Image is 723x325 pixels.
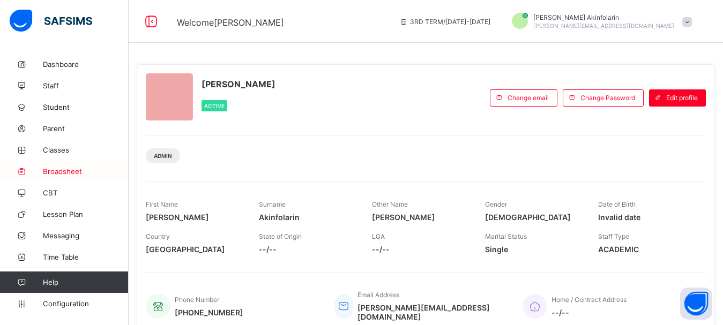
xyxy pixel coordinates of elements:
span: Configuration [43,299,128,308]
span: Help [43,278,128,286]
span: Staff [43,81,129,90]
span: Staff Type [598,232,629,240]
span: ACADEMIC [598,245,695,254]
span: First Name [146,200,178,208]
span: Edit profile [666,94,698,102]
span: session/term information [399,18,490,26]
span: Invalid date [598,213,695,222]
span: Single [485,245,582,254]
span: [DEMOGRAPHIC_DATA] [485,213,582,222]
span: Surname [259,200,286,208]
span: Parent [43,124,129,133]
span: [PERSON_NAME][EMAIL_ADDRESS][DOMAIN_NAME] [533,22,674,29]
span: [PERSON_NAME] [202,79,275,89]
span: --/-- [551,308,627,317]
span: Welcome [PERSON_NAME] [177,17,284,28]
span: [PERSON_NAME] [372,213,469,222]
span: Phone Number [175,296,219,304]
span: Date of Birth [598,200,636,208]
span: State of Origin [259,232,302,240]
span: CBT [43,188,129,197]
span: Akinfolarin [259,213,356,222]
span: Marital Status [485,232,527,240]
span: Lesson Plan [43,210,129,218]
span: [PERSON_NAME][EMAIL_ADDRESS][DOMAIN_NAME] [357,303,507,321]
span: --/-- [259,245,356,254]
span: Change email [508,94,549,102]
span: Student [43,103,129,111]
span: Admin [154,153,172,159]
span: --/-- [372,245,469,254]
span: Dashboard [43,60,129,69]
span: [PHONE_NUMBER] [175,308,243,317]
span: Messaging [43,231,129,240]
span: Time Table [43,253,129,261]
span: [PERSON_NAME] [146,213,243,222]
span: Change Password [580,94,635,102]
span: LGA [372,232,385,240]
span: Classes [43,146,129,154]
span: Broadsheet [43,167,129,176]
span: [PERSON_NAME] Akinfolarin [533,13,674,21]
img: safsims [10,10,92,32]
div: AbiodunAkinfolarin [501,13,697,31]
span: Country [146,232,170,240]
span: [GEOGRAPHIC_DATA] [146,245,243,254]
span: Other Name [372,200,408,208]
span: Active [204,103,225,109]
span: Gender [485,200,507,208]
span: Email Address [357,291,399,299]
span: Home / Contract Address [551,296,627,304]
button: Open asap [680,288,712,320]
